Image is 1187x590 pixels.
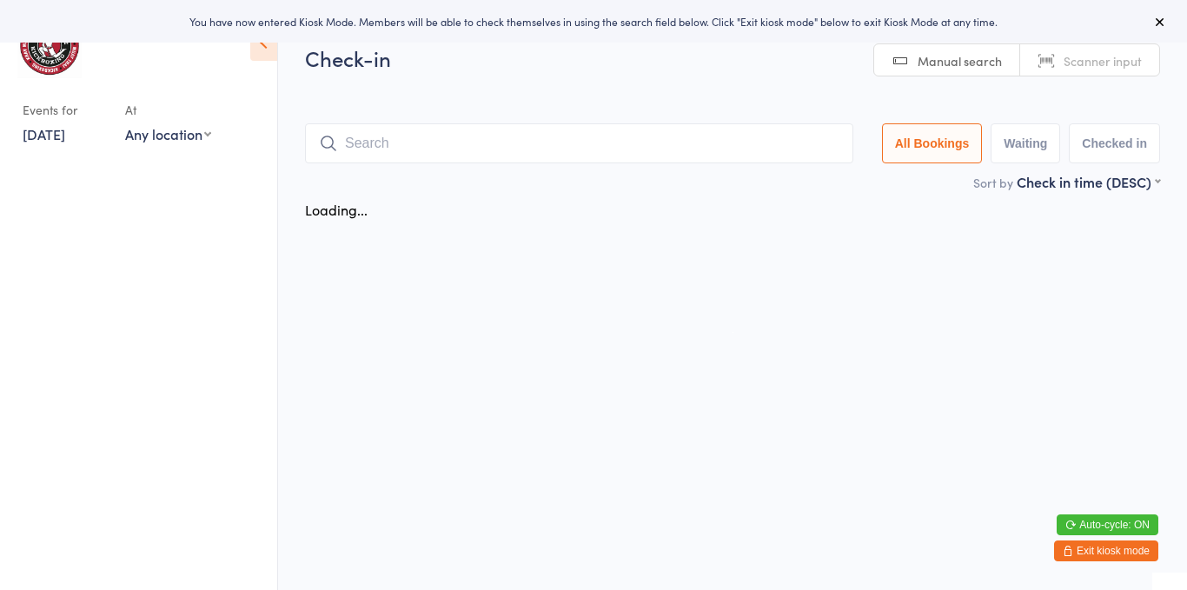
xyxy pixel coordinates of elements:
button: Auto-cycle: ON [1057,514,1158,535]
div: Events for [23,96,108,124]
label: Sort by [973,174,1013,191]
div: Any location [125,124,211,143]
img: Kalgoorlie Kickboxing [17,13,82,78]
div: At [125,96,211,124]
span: Manual search [918,52,1002,70]
span: Scanner input [1064,52,1142,70]
h2: Check-in [305,43,1160,72]
input: Search [305,123,853,163]
div: Loading... [305,200,368,219]
div: You have now entered Kiosk Mode. Members will be able to check themselves in using the search fie... [28,14,1159,29]
button: Checked in [1069,123,1160,163]
a: [DATE] [23,124,65,143]
button: All Bookings [882,123,983,163]
div: Check in time (DESC) [1017,172,1160,191]
button: Waiting [991,123,1060,163]
button: Exit kiosk mode [1054,540,1158,561]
